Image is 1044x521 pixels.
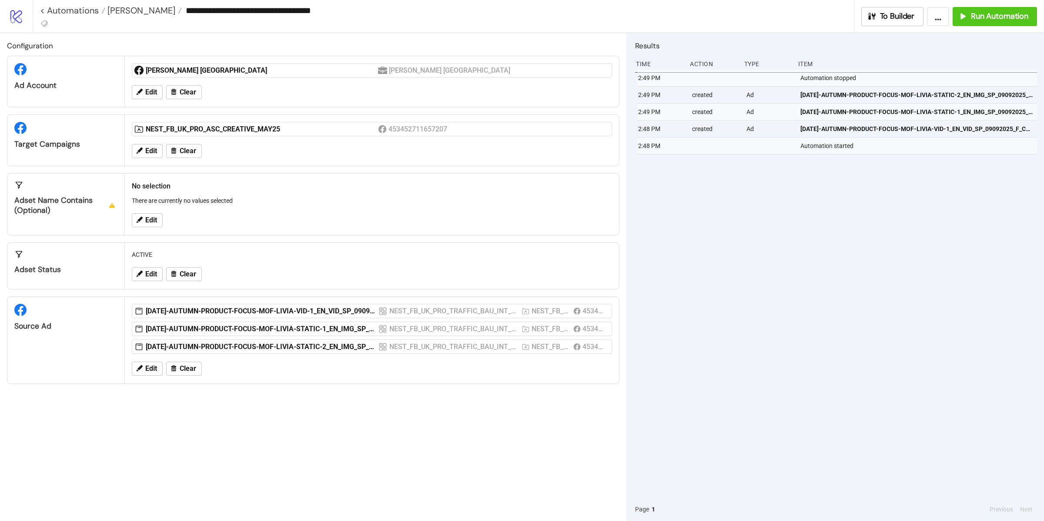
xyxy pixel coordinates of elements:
[180,270,196,278] span: Clear
[389,323,519,334] div: NEST_FB_UK_PRO_TRAFFIC_BAU_INT_COMPETITORS+FASHION_ALLP_F_30-65+_03062025
[166,267,202,281] button: Clear
[128,246,616,263] div: ACTIVE
[166,362,202,376] button: Clear
[14,195,117,215] div: Adset Name contains (optional)
[132,267,163,281] button: Edit
[532,306,570,316] div: NEST_FB_UK_PRO_TRAFFIC_
[691,87,739,103] div: created
[145,216,157,224] span: Edit
[746,87,793,103] div: Ad
[635,504,649,514] span: Page
[145,365,157,373] span: Edit
[797,56,1037,72] div: Item
[40,6,105,15] a: < Automations
[532,323,570,334] div: NEST_FB_UK_PRO_TRAFFIC_
[180,147,196,155] span: Clear
[637,121,685,137] div: 2:48 PM
[637,138,685,154] div: 2:48 PM
[880,11,915,21] span: To Builder
[14,81,117,91] div: Ad Account
[800,124,1033,134] span: [DATE]-AUTUMN-PRODUCT-FOCUS-MOF-LIVIA-VID-1_EN_VID_SP_09092025_F_CC_SC9_USP4_SEASONAL
[637,87,685,103] div: 2:49 PM
[132,362,163,376] button: Edit
[746,121,793,137] div: Ad
[389,65,511,76] div: [PERSON_NAME] [GEOGRAPHIC_DATA]
[635,56,683,72] div: Time
[7,40,619,51] h2: Configuration
[637,70,685,86] div: 2:49 PM
[146,306,378,316] div: [DATE]-AUTUMN-PRODUCT-FOCUS-MOF-LIVIA-VID-1_EN_VID_SP_09092025_F_CC_SC9_USP4_SEASONAL
[800,70,1039,86] div: Automation stopped
[180,88,196,96] span: Clear
[953,7,1037,26] button: Run Automation
[14,265,117,275] div: Adset Status
[987,504,1016,514] button: Previous
[145,88,157,96] span: Edit
[800,138,1039,154] div: Automation started
[389,306,519,316] div: NEST_FB_UK_PRO_TRAFFIC_BAU_INT_COMPETITORS+FASHION_ALLP_F_30-65+_03062025
[145,270,157,278] span: Edit
[166,144,202,158] button: Clear
[582,341,606,352] div: 453452711657207
[927,7,949,26] button: ...
[691,104,739,120] div: created
[649,504,658,514] button: 1
[637,104,685,120] div: 2:49 PM
[743,56,791,72] div: Type
[105,6,182,15] a: [PERSON_NAME]
[582,306,606,316] div: 453452711657207
[145,147,157,155] span: Edit
[1017,504,1035,514] button: Next
[635,40,1037,51] h2: Results
[146,124,378,134] div: NEST_FB_UK_PRO_ASC_CREATIVE_MAY25
[146,342,378,352] div: [DATE]-AUTUMN-PRODUCT-FOCUS-MOF-LIVIA-STATIC-2_EN_IMG_SP_09092025_F_CC_SC9_USP4_SEASONAL
[971,11,1028,21] span: Run Automation
[14,139,117,149] div: Target Campaigns
[14,321,117,331] div: Source Ad
[582,323,606,334] div: 453452711657207
[146,66,378,75] div: [PERSON_NAME] [GEOGRAPHIC_DATA]
[132,196,612,205] p: There are currently no values selected
[146,324,378,334] div: [DATE]-AUTUMN-PRODUCT-FOCUS-MOF-LIVIA-STATIC-1_EN_IMG_SP_09092025_F_CC_SC9_USP4_SEASONAL
[166,85,202,99] button: Clear
[746,104,793,120] div: Ad
[800,104,1033,120] a: [DATE]-AUTUMN-PRODUCT-FOCUS-MOF-LIVIA-STATIC-1_EN_IMG_SP_09092025_F_CC_SC9_USP4_SEASONAL
[800,107,1033,117] span: [DATE]-AUTUMN-PRODUCT-FOCUS-MOF-LIVIA-STATIC-1_EN_IMG_SP_09092025_F_CC_SC9_USP4_SEASONAL
[132,85,163,99] button: Edit
[800,121,1033,137] a: [DATE]-AUTUMN-PRODUCT-FOCUS-MOF-LIVIA-VID-1_EN_VID_SP_09092025_F_CC_SC9_USP4_SEASONAL
[132,144,163,158] button: Edit
[389,341,519,352] div: NEST_FB_UK_PRO_TRAFFIC_BAU_INT_COMPETITORS+FASHION_ALLP_F_30-65+_03062025
[800,90,1033,100] span: [DATE]-AUTUMN-PRODUCT-FOCUS-MOF-LIVIA-STATIC-2_EN_IMG_SP_09092025_F_CC_SC9_USP4_SEASONAL
[861,7,924,26] button: To Builder
[532,341,570,352] div: NEST_FB_UK_PRO_TRAFFIC_
[800,87,1033,103] a: [DATE]-AUTUMN-PRODUCT-FOCUS-MOF-LIVIA-STATIC-2_EN_IMG_SP_09092025_F_CC_SC9_USP4_SEASONAL
[689,56,737,72] div: Action
[132,213,163,227] button: Edit
[132,181,612,192] h2: No selection
[388,124,449,134] div: 453452711657207
[105,5,175,16] span: [PERSON_NAME]
[180,365,196,373] span: Clear
[691,121,739,137] div: created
